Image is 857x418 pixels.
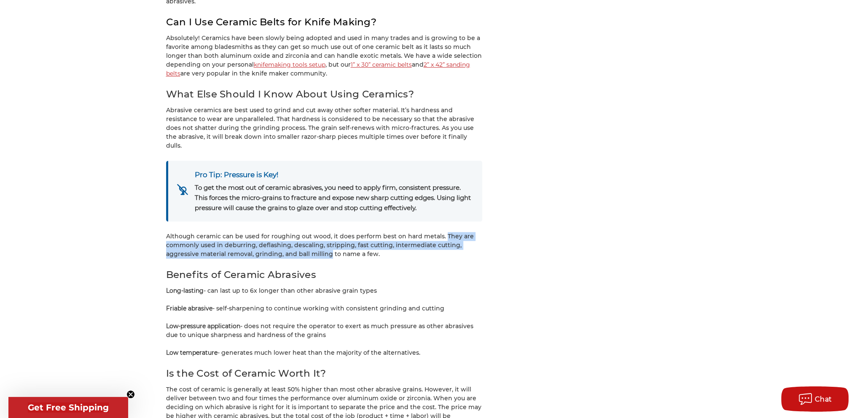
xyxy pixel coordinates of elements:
p: Although ceramic can be used for roughing out wood, it does perform best on hard metals. They are... [166,232,482,259]
h2: What Else Should I Know About Using Ceramics? [166,87,482,102]
p: - can last up to 6x longer than other abrasive grain types [166,286,482,295]
p: - generates much lower heat than the majority of the alternatives. [166,348,482,357]
button: Chat [781,386,849,412]
h2: Can I Use Ceramic Belts for Knife Making? [166,15,482,30]
p: - does not require the operator to exert as much pressure as other abrasives due to unique sharpn... [166,322,482,340]
strong: Pro Tip: Pressure is Key! [195,169,474,181]
h2: Benefits of Ceramic Abrasives [166,267,482,282]
p: Abrasive ceramics are best used to grind and cut away other softer material. It’s hardness and re... [166,106,482,150]
a: knifemaking tools setup [254,61,325,68]
strong: Low temperature [166,349,218,356]
strong: Long-lasting [166,287,204,294]
strong: Friable abrasive [166,305,212,312]
p: - self-sharpening to continue working with consistent grinding and cutting [166,304,482,313]
div: Get Free ShippingClose teaser [8,397,128,418]
a: 2” x 42” sanding belts [166,61,470,77]
p: Absolutely! Ceramics have been slowly being adopted and used in many trades and is growing to be ... [166,34,482,78]
button: Close teaser [126,390,135,399]
span: To get the most out of ceramic abrasives, you need to apply firm, consistent pressure. This force... [195,183,471,212]
a: 1” x 30” ceramic belts [351,61,412,68]
strong: Low-pressure application [166,322,240,330]
span: Get Free Shipping [28,402,109,413]
h2: Is the Cost of Ceramic Worth It? [166,366,482,381]
span: Chat [815,395,832,403]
